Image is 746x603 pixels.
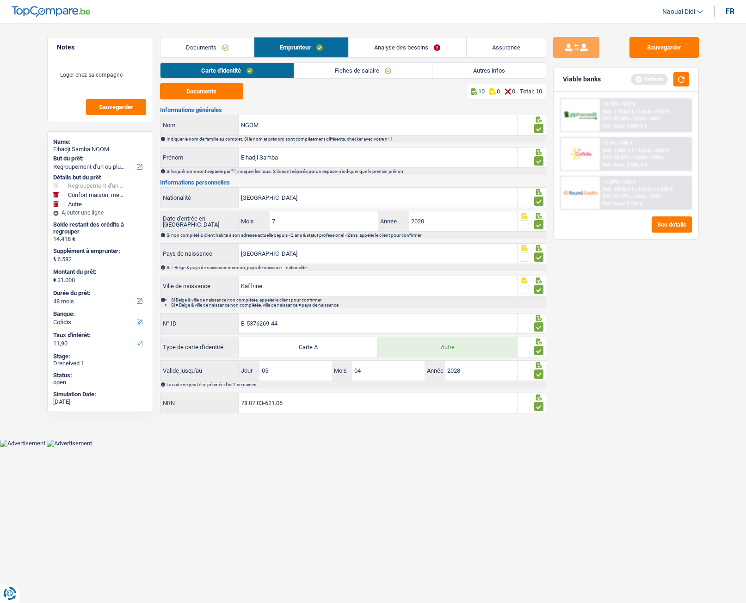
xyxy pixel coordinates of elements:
span: / [635,109,637,115]
img: Cofidis [563,145,598,162]
label: Date d'entrée en [GEOGRAPHIC_DATA] [160,214,239,229]
input: MM [352,361,424,381]
div: Refresh [631,74,668,84]
span: Sauvegarder [99,104,133,110]
p: 0 [512,88,515,95]
li: Si Belge & ville de naissance non complétée, appeler le client pour confirmer [171,297,545,302]
a: Fiches de salaire [294,63,432,78]
div: Ajouter une ligne [53,209,147,216]
span: DTI: 21.17% [603,193,629,199]
h3: Informations personnelles [160,179,546,185]
a: Analyse des besoins [349,37,466,57]
button: Sauvegarder [86,99,146,115]
label: Supplément à emprunter: [53,247,145,255]
div: Si non complété & client habite à son adresse actuelle depuis <2 ans & statut professionel <2ans,... [166,233,545,238]
label: Nom [160,115,239,135]
label: Type de carte d'identité [160,340,239,355]
span: / [635,186,637,192]
label: Carte A [239,337,378,357]
label: Pays de naissance [160,244,239,264]
span: Naoual Didi [662,8,695,16]
label: Prénom [160,148,239,167]
label: Durée du prêt: [53,289,145,297]
label: Jour [239,361,259,381]
label: Mois [239,211,269,231]
label: Ville de naissance [160,276,239,296]
label: NRN [160,393,239,413]
span: / [635,148,637,154]
a: Documents [160,37,254,57]
div: [DATE] [53,398,147,406]
span: DTI: 23.98% [603,116,629,122]
div: Dreceived 1 [53,360,147,367]
input: AAAA [445,361,517,381]
input: B-1234567-89 [239,314,517,333]
div: Ref. Cost: 3 195 € [603,201,643,207]
button: Documents [160,83,243,99]
div: Total: 10 [520,88,542,95]
a: Assurance [467,37,546,57]
div: Name: [53,138,147,146]
label: Banque: [53,310,145,318]
div: Simulation Date: [53,391,147,398]
h3: Informations générales [160,107,546,113]
label: Nationalité [160,188,239,208]
a: Emprunteur [254,37,348,57]
input: Belgique [239,188,517,208]
div: Solde restant des crédits à regrouper [53,221,147,235]
div: fr [726,7,734,16]
input: AAAA [409,211,518,231]
button: See details [652,216,692,233]
div: Indiquer le nom de famille au complet. Si le nom et prénom sont complétement différents, checker ... [166,136,545,142]
div: Ref. Cost: 3 059,6 € [603,123,647,129]
span: Limit: <100% [634,154,664,160]
span: € [53,255,56,263]
input: MM [270,211,378,231]
label: Valide jusqu'au [160,363,239,378]
span: NAI: 2 018,3 € [603,186,634,192]
label: N° ID [160,314,239,333]
div: Si ≠ Belge & pays de naissance inconnu, pays de naisance = nationalité [166,265,545,270]
span: Limit: >1.033 € [639,186,673,192]
div: 11.9% | 546 € [603,140,633,146]
a: Naoual Didi [655,4,703,19]
p: 0 [497,88,500,95]
a: Autres infos [432,63,546,78]
img: AlphaCredit [563,110,598,121]
button: Sauvegarder [629,37,699,58]
div: Si les prénoms sont séparés par "-", indiquer les tous. S'ils sont séparés par un espace, n'indiq... [166,169,545,174]
div: Viable banks [563,75,601,83]
input: 12.12.12-123.12 [239,393,517,413]
p: 10 [478,88,485,95]
img: TopCompare Logo [12,6,90,17]
span: Limit: <65% [634,193,661,199]
input: JJ [259,361,332,381]
div: Détails but du prêt [53,174,147,181]
span: DTI: 33.42% [603,154,629,160]
label: Année [425,361,445,381]
div: Ref. Cost: 3 306,3 € [603,162,647,168]
span: Limit: >750 € [639,109,669,115]
label: Autre [378,337,517,357]
label: Mois [332,361,352,381]
h5: Notes [57,43,143,51]
span: € [53,277,56,284]
span: NAI: 1 585,2 € [603,148,634,154]
label: But du prêt: [53,155,145,162]
div: 11.49% | 542 € [603,179,635,185]
span: / [631,116,633,122]
input: Belgique [239,244,517,264]
span: / [631,154,633,160]
li: Si ≠ Belge & ville de naissance non complétée, ville de naissance = pays de naissance [171,302,545,308]
span: Limit: >800 € [639,148,669,154]
img: Record Credits [563,184,598,201]
div: Stage: [53,353,147,360]
span: NAI: 1 703,6 € [603,109,634,115]
div: Elhadji Samba NGOM [53,146,147,153]
div: 10.99% | 537 € [603,101,635,107]
span: / [631,193,633,199]
div: open [53,379,147,386]
label: Année [378,211,408,231]
div: La carte ne peut être périmée d'ici 2 semaines [166,382,545,387]
label: Montant du prêt: [53,268,145,276]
